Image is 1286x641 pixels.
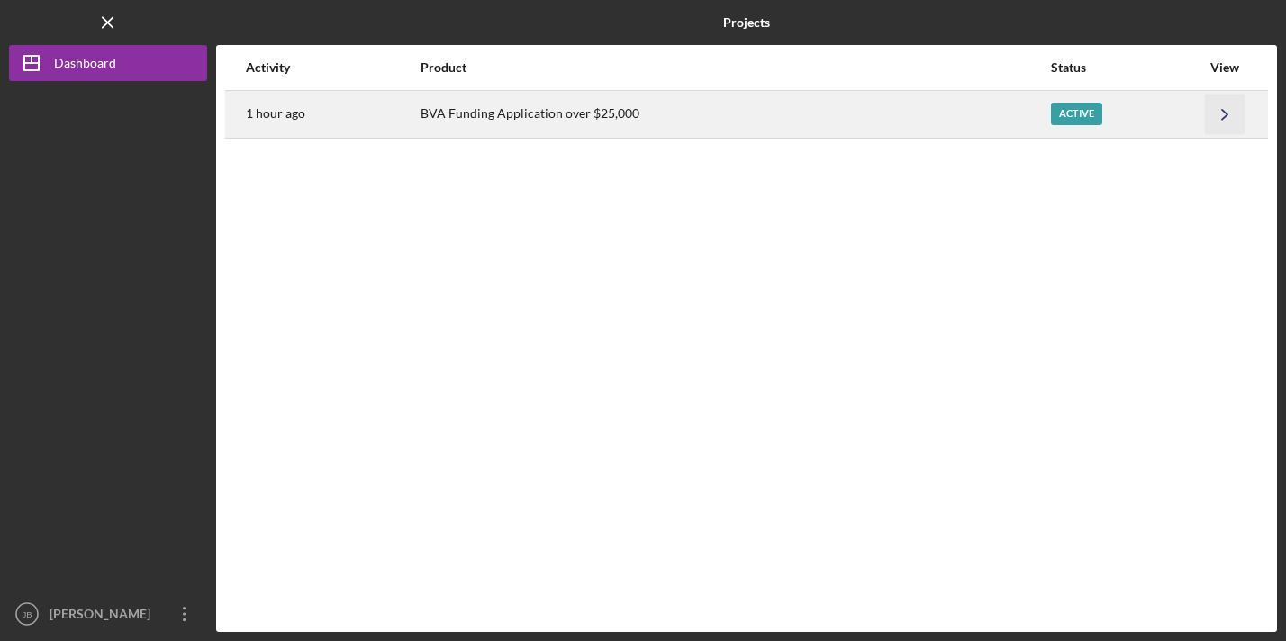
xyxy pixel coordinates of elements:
text: JB [22,609,32,619]
div: Active [1051,103,1102,125]
button: Dashboard [9,45,207,81]
time: 2025-10-15 14:22 [246,106,305,121]
div: [PERSON_NAME] [45,596,162,636]
button: JB[PERSON_NAME] [9,596,207,632]
div: BVA Funding Application over $25,000 [421,92,1048,137]
div: Dashboard [54,45,116,86]
div: Activity [246,60,419,75]
b: Projects [723,15,770,30]
div: View [1202,60,1247,75]
div: Status [1051,60,1200,75]
div: Product [421,60,1048,75]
